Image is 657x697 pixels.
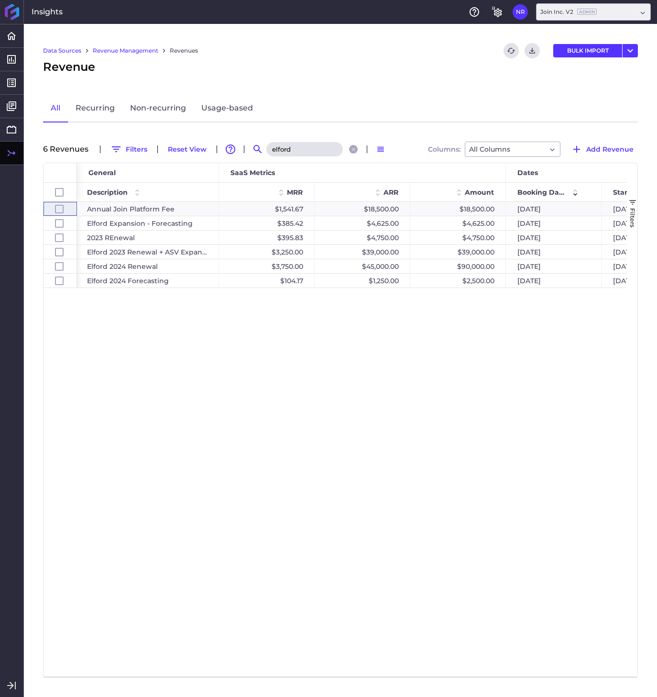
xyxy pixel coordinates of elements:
ins: Admin [577,9,597,15]
div: [DATE] [506,202,602,216]
span: Columns: [428,146,460,153]
div: $1,541.67 [219,202,315,216]
button: Search by [250,142,265,157]
div: Press SPACE to select this row. [44,245,77,259]
button: Close search [349,145,358,154]
div: $3,250.00 [219,245,315,259]
span: Amount [465,188,494,197]
a: Recurring [68,95,122,122]
a: All [43,95,68,122]
div: $39,000.00 [315,245,410,259]
a: Revenue Management [93,46,158,55]
div: $18,500.00 [410,202,506,216]
div: Dropdown select [536,3,651,21]
div: [DATE] [506,216,602,230]
span: Revenue [43,58,95,76]
div: Elford 2024 Forecasting [76,274,219,288]
span: Start Date [613,188,649,197]
span: Filters [629,208,636,228]
div: $104.17 [219,274,315,288]
div: 6 Revenue s [43,145,94,153]
span: Dates [517,168,538,177]
a: Revenues [170,46,198,55]
div: $90,000.00 [410,259,506,273]
div: Press SPACE to select this row. [44,274,77,288]
button: Filters [106,142,152,157]
div: Elford 2024 Renewal [76,259,219,273]
div: Annual Join Platform Fee [76,202,219,216]
div: $4,750.00 [410,231,506,244]
span: ARR [383,188,398,197]
div: [DATE] [506,274,602,288]
span: SaaS Metrics [230,168,275,177]
div: [DATE] [506,245,602,259]
div: Dropdown select [465,142,560,157]
button: Refresh [504,43,519,58]
button: General Settings [490,4,505,20]
span: All Columns [469,144,510,155]
button: BULK IMPORT [553,44,622,57]
span: Add Revenue [586,144,634,155]
div: [DATE] [506,231,602,244]
div: $45,000.00 [315,259,410,273]
button: Download [525,43,540,58]
div: $4,625.00 [410,216,506,230]
button: User Menu [623,44,638,57]
a: Usage-based [194,95,261,122]
div: 2023 REnewal [76,231,219,244]
div: [DATE] [506,259,602,273]
span: Booking Date [517,188,566,197]
button: Add Revenue [567,142,638,157]
button: User Menu [513,4,528,20]
div: Join Inc. V2 [540,8,597,16]
div: Elford Expansion - Forecasting [76,216,219,230]
div: $4,750.00 [315,231,410,244]
button: Help [467,4,482,20]
div: Press SPACE to select this row. [44,202,77,216]
span: MRR [287,188,303,197]
div: $385.42 [219,216,315,230]
div: Press SPACE to select this row. [44,259,77,274]
div: $1,250.00 [315,274,410,288]
div: $3,750.00 [219,259,315,273]
span: General [88,168,116,177]
div: Elford 2023 Renewal + ASV Expansion [76,245,219,259]
a: Non-recurring [122,95,194,122]
div: Press SPACE to select this row. [44,231,77,245]
div: $39,000.00 [410,245,506,259]
button: Reset View [164,142,211,157]
div: $4,625.00 [315,216,410,230]
span: Description [87,188,128,197]
a: Data Sources [43,46,81,55]
div: Press SPACE to select this row. [44,216,77,231]
div: $18,500.00 [315,202,410,216]
div: $395.83 [219,231,315,244]
div: $2,500.00 [410,274,506,288]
